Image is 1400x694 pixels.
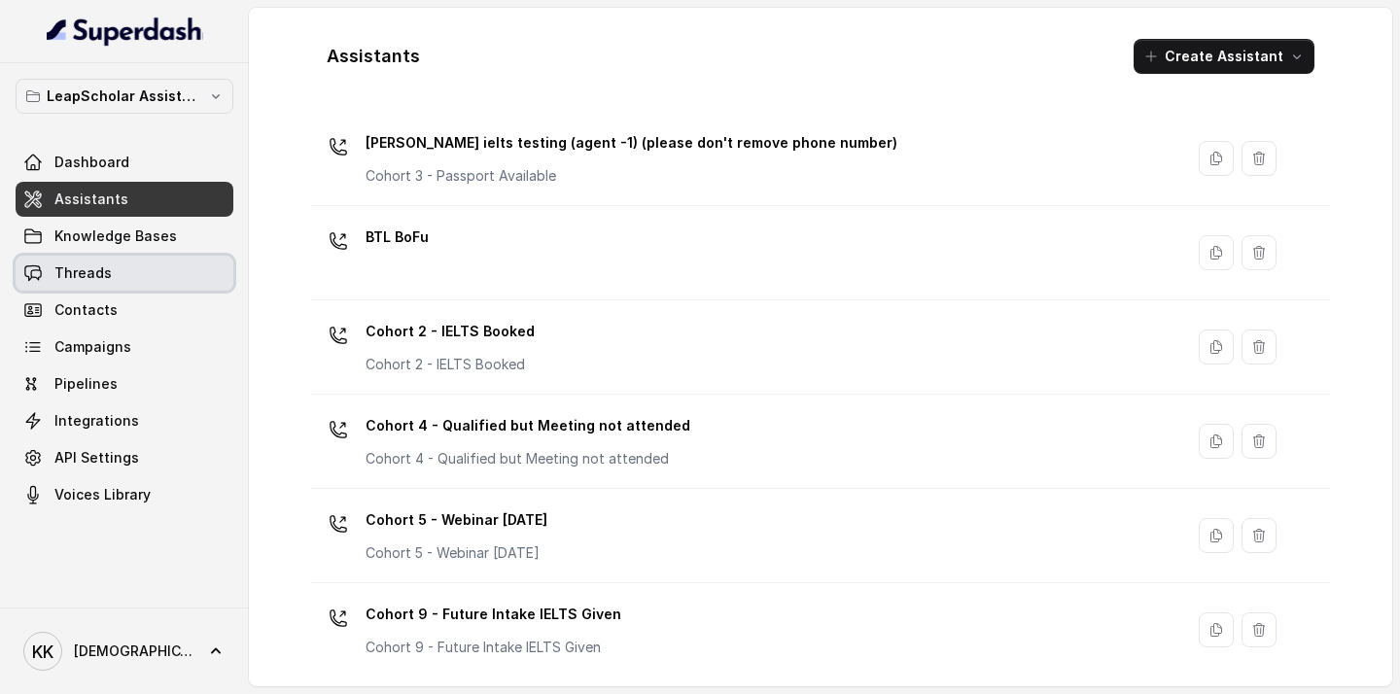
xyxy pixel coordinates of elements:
[47,85,202,108] p: LeapScholar Assistant
[366,316,535,347] p: Cohort 2 - IELTS Booked
[16,182,233,217] a: Assistants
[16,293,233,328] a: Contacts
[74,642,194,661] span: [DEMOGRAPHIC_DATA]
[366,449,690,468] p: Cohort 4 - Qualified but Meeting not attended
[54,226,177,246] span: Knowledge Bases
[366,355,535,374] p: Cohort 2 - IELTS Booked
[366,166,754,186] p: Cohort 3 - Passport Available
[16,477,233,512] a: Voices Library
[327,41,420,72] h1: Assistants
[54,153,129,172] span: Dashboard
[47,16,203,47] img: light.svg
[1134,39,1314,74] button: Create Assistant
[366,543,547,563] p: Cohort 5 - Webinar [DATE]
[16,624,233,678] a: [DEMOGRAPHIC_DATA]
[366,410,690,441] p: Cohort 4 - Qualified but Meeting not attended
[16,219,233,254] a: Knowledge Bases
[54,190,128,209] span: Assistants
[366,222,429,253] p: BTL BoFu
[16,145,233,180] a: Dashboard
[16,330,233,364] a: Campaigns
[16,440,233,475] a: API Settings
[16,256,233,291] a: Threads
[16,366,233,401] a: Pipelines
[366,127,897,158] p: [PERSON_NAME] ielts testing (agent -1) (please don't remove phone number)
[366,599,621,630] p: Cohort 9 - Future Intake IELTS Given
[366,638,621,657] p: Cohort 9 - Future Intake IELTS Given
[366,504,547,536] p: Cohort 5 - Webinar [DATE]
[54,448,139,468] span: API Settings
[54,374,118,394] span: Pipelines
[54,337,131,357] span: Campaigns
[54,485,151,504] span: Voices Library
[16,79,233,114] button: LeapScholar Assistant
[16,403,233,438] a: Integrations
[54,263,112,283] span: Threads
[54,411,139,431] span: Integrations
[54,300,118,320] span: Contacts
[32,642,53,662] text: KK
